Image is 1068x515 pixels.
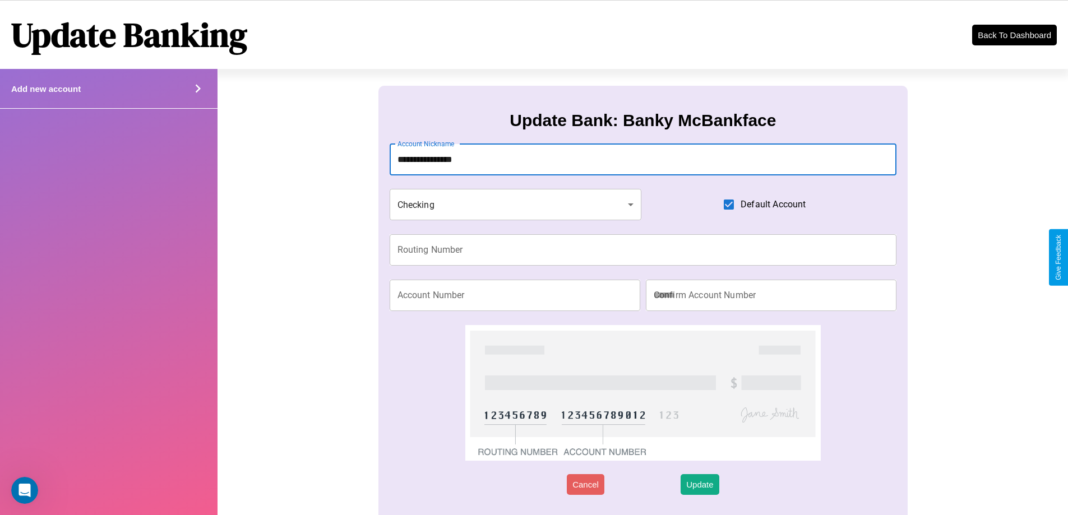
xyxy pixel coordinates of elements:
img: check [465,325,820,461]
h4: Add new account [11,84,81,94]
h1: Update Banking [11,12,247,58]
span: Default Account [741,198,806,211]
label: Account Nickname [397,139,455,149]
div: Give Feedback [1055,235,1062,280]
div: Checking [390,189,642,220]
h3: Update Bank: Banky McBankface [510,111,776,130]
button: Cancel [567,474,604,495]
iframe: Intercom live chat [11,477,38,504]
button: Update [681,474,719,495]
button: Back To Dashboard [972,25,1057,45]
